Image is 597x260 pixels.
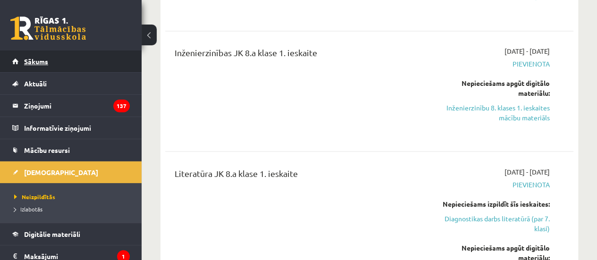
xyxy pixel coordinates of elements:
a: Rīgas 1. Tālmācības vidusskola [10,17,86,40]
a: Inženierzinību 8. klases 1. ieskaites mācību materiāls [434,103,550,123]
i: 137 [113,100,130,112]
span: [DEMOGRAPHIC_DATA] [24,168,98,176]
legend: Ziņojumi [24,95,130,117]
span: [DATE] - [DATE] [505,167,550,176]
a: Mācību resursi [12,139,130,161]
a: Digitālie materiāli [12,223,130,245]
a: Diagnostikas darbs literatūrā (par 7. klasi) [434,213,550,233]
a: Ziņojumi137 [12,95,130,117]
a: Sākums [12,50,130,72]
span: [DATE] - [DATE] [505,46,550,56]
div: Literatūra JK 8.a klase 1. ieskaite [175,167,420,184]
span: Izlabotās [14,205,42,213]
div: Nepieciešams apgūt digitālo materiālu: [434,78,550,98]
a: [DEMOGRAPHIC_DATA] [12,161,130,183]
a: Aktuāli [12,73,130,94]
div: Nepieciešams izpildīt šīs ieskaites: [434,199,550,209]
span: Digitālie materiāli [24,230,80,238]
div: Inženierzinības JK 8.a klase 1. ieskaite [175,46,420,64]
legend: Informatīvie ziņojumi [24,117,130,139]
span: Pievienota [434,179,550,189]
span: Mācību resursi [24,146,70,154]
span: Sākums [24,57,48,66]
a: Izlabotās [14,205,132,213]
a: Neizpildītās [14,193,132,201]
span: Pievienota [434,59,550,69]
span: Neizpildītās [14,193,55,201]
span: Aktuāli [24,79,47,88]
a: Informatīvie ziņojumi [12,117,130,139]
